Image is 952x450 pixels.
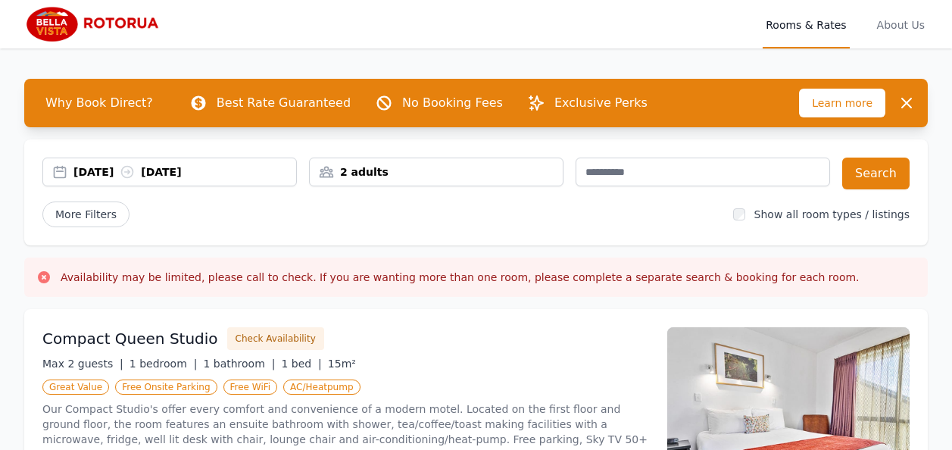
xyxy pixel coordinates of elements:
p: No Booking Fees [402,94,503,112]
span: 1 bathroom | [203,358,275,370]
span: Free Onsite Parking [115,380,217,395]
span: More Filters [42,202,130,227]
span: Great Value [42,380,109,395]
h3: Compact Queen Studio [42,328,218,349]
div: [DATE] [DATE] [73,164,296,180]
button: Check Availability [227,327,324,350]
span: 1 bed | [281,358,321,370]
span: Why Book Direct? [33,88,165,118]
p: Best Rate Guaranteed [217,94,351,112]
label: Show all room types / listings [754,208,910,220]
span: Max 2 guests | [42,358,123,370]
img: Bella Vista Rotorua [24,6,170,42]
span: Free WiFi [223,380,278,395]
span: Learn more [799,89,885,117]
p: Exclusive Perks [554,94,648,112]
span: AC/Heatpump [283,380,360,395]
span: 15m² [328,358,356,370]
span: 1 bedroom | [130,358,198,370]
h3: Availability may be limited, please call to check. If you are wanting more than one room, please ... [61,270,860,285]
div: 2 adults [310,164,563,180]
button: Search [842,158,910,189]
